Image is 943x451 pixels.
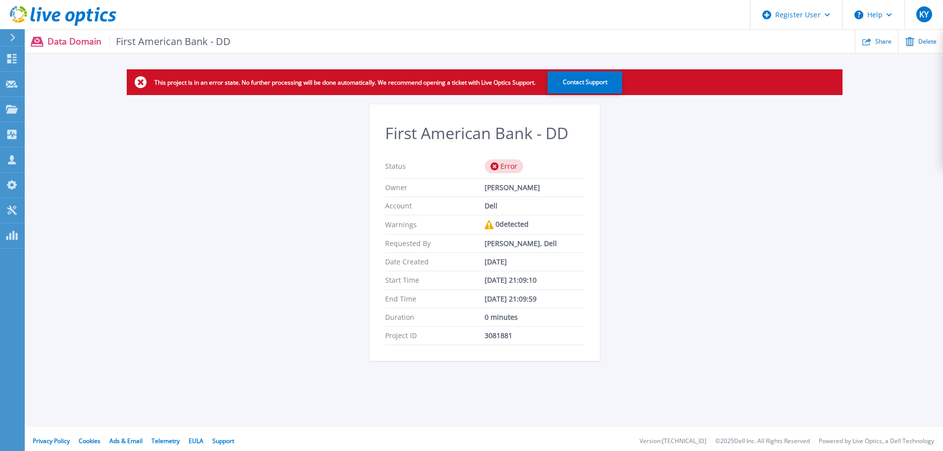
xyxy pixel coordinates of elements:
p: Data Domain [48,36,231,47]
span: Delete [918,39,937,45]
p: Owner [385,184,485,192]
li: © 2025 Dell Inc. All Rights Reserved [715,438,810,445]
div: [DATE] [485,258,584,266]
button: Contact Support [547,71,622,94]
div: [DATE] 21:09:59 [485,295,584,303]
a: Support [212,437,234,445]
p: Warnings [385,220,485,229]
p: Duration [385,313,485,321]
p: Account [385,202,485,210]
span: Share [875,39,892,45]
span: KY [919,10,929,18]
a: Cookies [79,437,100,445]
li: Version: [TECHNICAL_ID] [640,438,706,445]
div: [DATE] 21:09:10 [485,276,584,284]
p: This project is in an error state. No further processing will be done automatically. We recommend... [154,79,536,86]
p: Project ID [385,332,485,340]
p: Start Time [385,276,485,284]
div: [PERSON_NAME], Dell [485,240,584,248]
h2: First American Bank - DD [385,124,584,143]
a: Telemetry [151,437,180,445]
div: Dell [485,202,584,210]
div: [PERSON_NAME] [485,184,584,192]
div: 3081881 [485,332,584,340]
a: Ads & Email [109,437,143,445]
p: Date Created [385,258,485,266]
a: EULA [189,437,203,445]
div: 0 detected [485,220,584,229]
a: Privacy Policy [33,437,70,445]
li: Powered by Live Optics, a Dell Technology [819,438,934,445]
p: Status [385,159,485,173]
p: End Time [385,295,485,303]
span: First American Bank - DD [109,36,231,47]
p: Requested By [385,240,485,248]
div: Error [485,159,523,173]
div: 0 minutes [485,313,584,321]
